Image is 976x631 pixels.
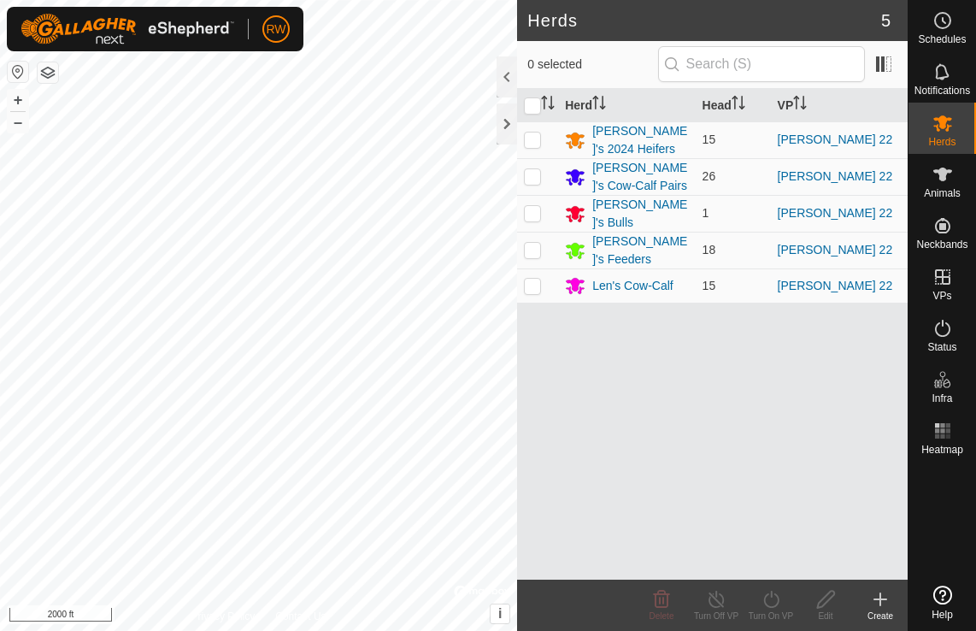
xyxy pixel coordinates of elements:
[592,159,688,195] div: [PERSON_NAME]'s Cow-Calf Pairs
[703,243,716,257] span: 18
[527,10,881,31] h2: Herds
[8,112,28,133] button: –
[778,206,893,220] a: [PERSON_NAME] 22
[771,89,908,122] th: VP
[592,98,606,112] p-sorticon: Activate to sort
[592,277,673,295] div: Len's Cow-Calf
[592,122,688,158] div: [PERSON_NAME]'s 2024 Heifers
[541,98,555,112] p-sorticon: Activate to sort
[703,279,716,292] span: 15
[732,98,745,112] p-sorticon: Activate to sort
[8,62,28,82] button: Reset Map
[778,279,893,292] a: [PERSON_NAME] 22
[778,169,893,183] a: [PERSON_NAME] 22
[793,98,807,112] p-sorticon: Activate to sort
[778,133,893,146] a: [PERSON_NAME] 22
[592,196,688,232] div: [PERSON_NAME]'s Bulls
[38,62,58,83] button: Map Layers
[778,243,893,257] a: [PERSON_NAME] 22
[853,610,908,622] div: Create
[703,169,716,183] span: 26
[916,239,967,250] span: Neckbands
[703,206,709,220] span: 1
[21,14,234,44] img: Gallagher Logo
[908,579,976,627] a: Help
[918,34,966,44] span: Schedules
[932,610,953,620] span: Help
[191,609,256,624] a: Privacy Policy
[275,609,326,624] a: Contact Us
[924,188,961,198] span: Animals
[927,342,956,352] span: Status
[798,610,853,622] div: Edit
[491,604,509,623] button: i
[658,46,865,82] input: Search (S)
[881,8,891,33] span: 5
[498,606,502,621] span: i
[266,21,285,38] span: RW
[928,137,955,147] span: Herds
[558,89,695,122] th: Herd
[8,90,28,110] button: +
[914,86,970,96] span: Notifications
[932,393,952,404] span: Infra
[592,233,688,268] div: [PERSON_NAME]'s Feeders
[650,611,674,621] span: Delete
[689,610,744,622] div: Turn Off VP
[932,291,951,301] span: VPs
[696,89,771,122] th: Head
[744,610,798,622] div: Turn On VP
[921,445,963,455] span: Heatmap
[527,56,657,74] span: 0 selected
[703,133,716,146] span: 15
